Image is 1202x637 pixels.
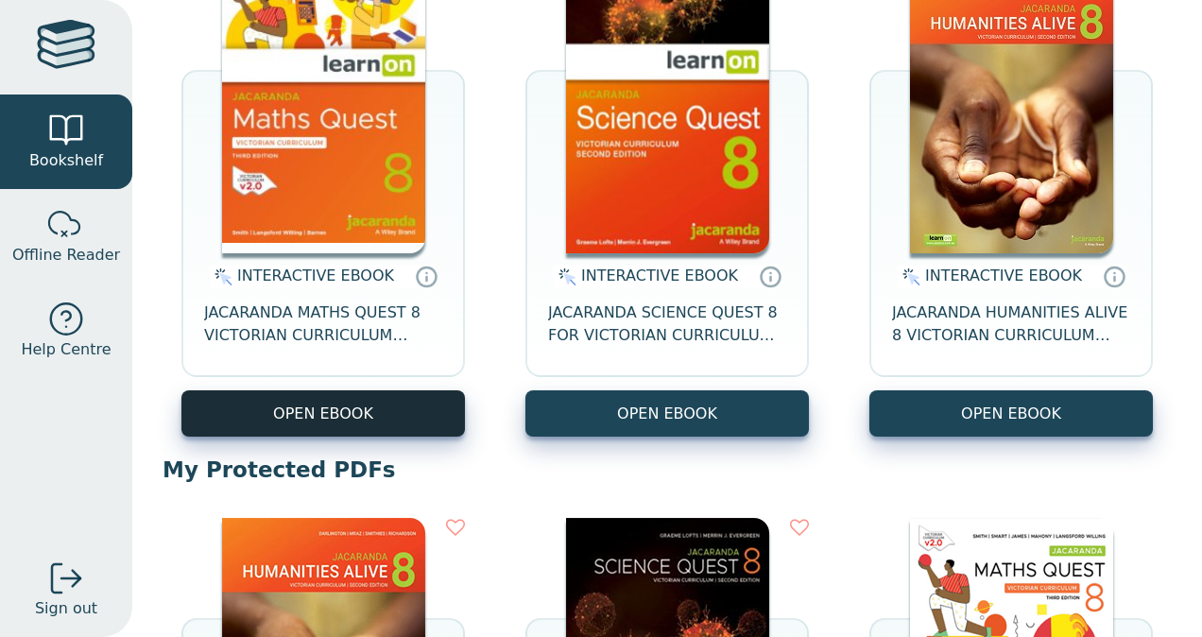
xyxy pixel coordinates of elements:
span: INTERACTIVE EBOOK [237,267,394,284]
span: INTERACTIVE EBOOK [925,267,1082,284]
button: OPEN EBOOK [181,390,465,437]
img: interactive.svg [209,266,232,288]
span: INTERACTIVE EBOOK [581,267,738,284]
span: JACARANDA HUMANITIES ALIVE 8 VICTORIAN CURRICULUM LEARNON EBOOK 2E [892,301,1130,347]
img: interactive.svg [553,266,576,288]
img: interactive.svg [897,266,920,288]
button: OPEN EBOOK [525,390,809,437]
span: Help Centre [21,338,111,361]
a: Interactive eBooks are accessed online via the publisher’s portal. They contain interactive resou... [759,265,781,287]
span: Bookshelf [29,149,103,172]
span: Offline Reader [12,244,120,267]
span: JACARANDA SCIENCE QUEST 8 FOR VICTORIAN CURRICULUM LEARNON 2E EBOOK [548,301,786,347]
a: Interactive eBooks are accessed online via the publisher’s portal. They contain interactive resou... [415,265,438,287]
p: My Protected PDFs [163,456,1172,484]
button: OPEN EBOOK [869,390,1153,437]
span: JACARANDA MATHS QUEST 8 VICTORIAN CURRICULUM LEARNON EBOOK 3E [204,301,442,347]
span: Sign out [35,597,97,620]
a: Interactive eBooks are accessed online via the publisher’s portal. They contain interactive resou... [1103,265,1125,287]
